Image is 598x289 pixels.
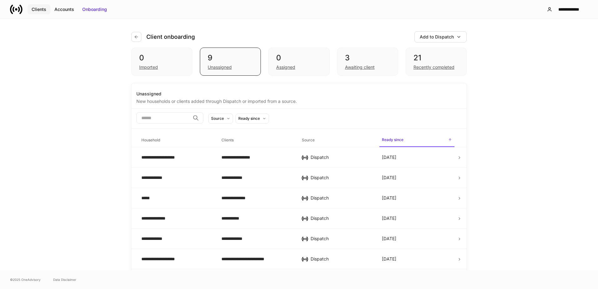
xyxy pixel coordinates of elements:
[311,195,372,201] div: Dispatch
[53,277,76,282] a: Data Disclaimer
[28,4,50,14] button: Clients
[10,277,41,282] span: © 2025 OneAdvisory
[131,48,192,76] div: 0Imported
[50,4,78,14] button: Accounts
[311,256,372,262] div: Dispatch
[382,256,396,262] p: [DATE]
[136,91,462,97] div: Unassigned
[268,48,329,76] div: 0Assigned
[311,236,372,242] div: Dispatch
[382,236,396,242] p: [DATE]
[382,154,396,160] p: [DATE]
[311,175,372,181] div: Dispatch
[299,134,374,147] span: Source
[413,53,459,63] div: 21
[413,64,454,70] div: Recently completed
[139,64,158,70] div: Imported
[382,137,403,143] h6: Ready since
[382,175,396,181] p: [DATE]
[302,137,315,143] h6: Source
[337,48,398,76] div: 3Awaiting client
[146,33,195,41] h4: Client onboarding
[32,6,46,13] div: Clients
[379,134,454,147] span: Ready since
[382,215,396,221] p: [DATE]
[382,195,396,201] p: [DATE]
[139,53,185,63] div: 0
[54,6,74,13] div: Accounts
[219,134,294,147] span: Clients
[221,137,234,143] h6: Clients
[208,114,233,124] button: Source
[82,6,107,13] div: Onboarding
[208,53,253,63] div: 9
[311,154,372,160] div: Dispatch
[236,114,269,124] button: Ready since
[345,53,390,63] div: 3
[276,53,322,63] div: 0
[78,4,111,14] button: Onboarding
[406,48,467,76] div: 21Recently completed
[200,48,261,76] div: 9Unassigned
[208,64,232,70] div: Unassigned
[211,115,224,121] div: Source
[414,31,467,43] button: Add to Dispatch
[136,97,462,104] div: New households or clients added through Dispatch or imported from a source.
[420,34,454,40] div: Add to Dispatch
[238,115,260,121] div: Ready since
[345,64,375,70] div: Awaiting client
[276,64,295,70] div: Assigned
[311,215,372,221] div: Dispatch
[139,134,214,147] span: Household
[141,137,160,143] h6: Household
